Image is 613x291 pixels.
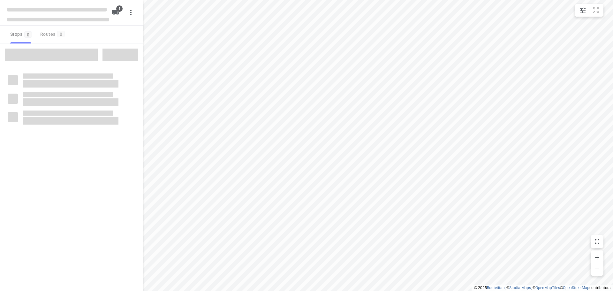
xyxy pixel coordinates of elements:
[487,286,505,290] a: Routetitan
[575,4,603,17] div: small contained button group
[576,4,589,17] button: Map settings
[509,286,531,290] a: Stadia Maps
[535,286,560,290] a: OpenMapTiles
[474,286,610,290] li: © 2025 , © , © © contributors
[563,286,589,290] a: OpenStreetMap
